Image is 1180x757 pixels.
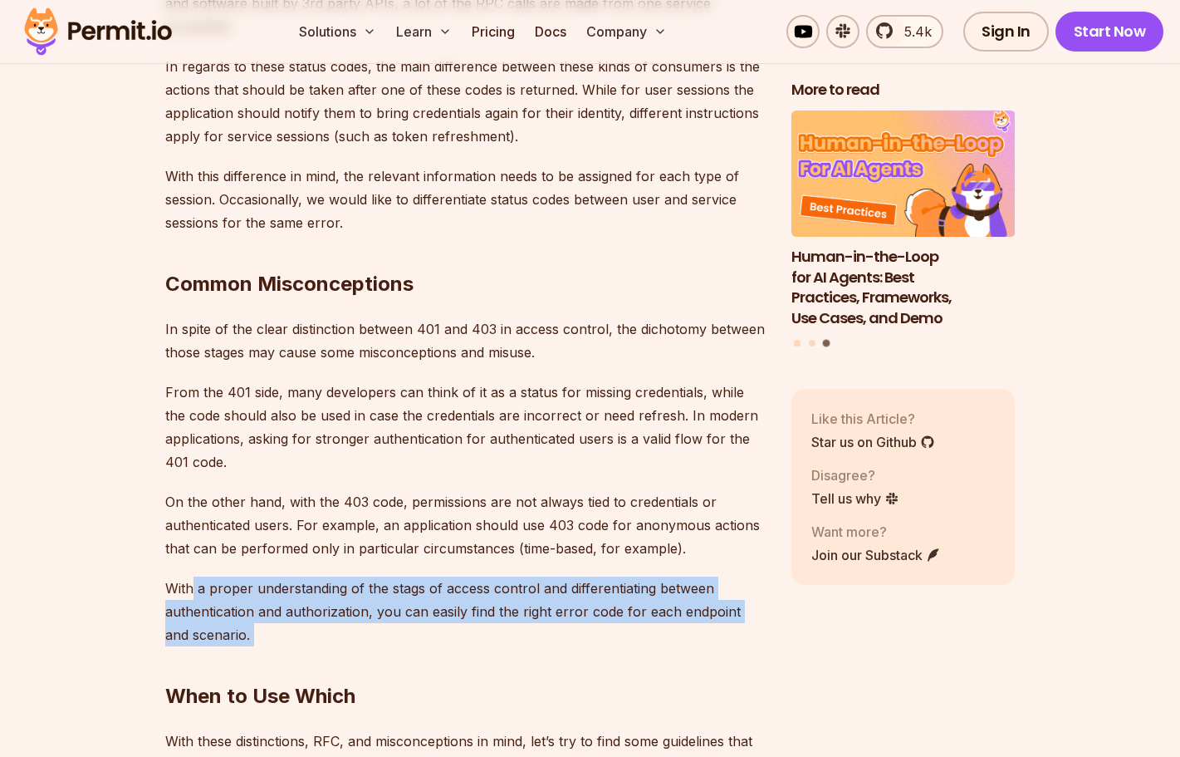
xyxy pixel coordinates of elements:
a: Tell us why [811,488,899,508]
p: Disagree? [811,465,899,484]
p: On the other hand, with the 403 code, permissions are not always tied to credentials or authentic... [165,490,765,560]
a: Star us on Github [811,431,935,451]
p: With a proper understanding of the stags of access control and differentiating between authentica... [165,577,765,646]
button: Learn [389,15,458,48]
p: With this difference in mind, the relevant information needs to be assigned for each type of sess... [165,165,765,234]
p: Want more? [811,521,941,541]
a: Sign In [963,12,1049,52]
button: Go to slide 3 [823,339,830,347]
p: In spite of the clear distinction between 401 and 403 in access control, the dichotomy between th... [165,317,765,364]
h2: When to Use Which [165,617,765,710]
img: Human-in-the-Loop for AI Agents: Best Practices, Frameworks, Use Cases, and Demo [791,111,1016,237]
h2: More to read [791,80,1016,101]
p: In regards to these status codes, the main difference between these kinds of consumers is the act... [165,55,765,148]
a: 5.4k [866,15,943,48]
button: Go to slide 1 [794,339,801,346]
a: Human-in-the-Loop for AI Agents: Best Practices, Frameworks, Use Cases, and DemoHuman-in-the-Loop... [791,111,1016,329]
button: Solutions [292,15,383,48]
a: Start Now [1055,12,1164,52]
a: Join our Substack [811,544,941,564]
li: 3 of 3 [791,111,1016,329]
div: Posts [791,111,1016,349]
h3: Human-in-the-Loop for AI Agents: Best Practices, Frameworks, Use Cases, and Demo [791,246,1016,328]
img: Permit logo [17,3,179,60]
span: 5.4k [894,22,932,42]
button: Company [580,15,673,48]
button: Go to slide 2 [809,339,815,346]
h2: Common Misconceptions [165,204,765,297]
a: Pricing [465,15,521,48]
p: Like this Article? [811,408,935,428]
p: From the 401 side, many developers can think of it as a status for missing credentials, while the... [165,381,765,474]
a: Docs [528,15,573,48]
